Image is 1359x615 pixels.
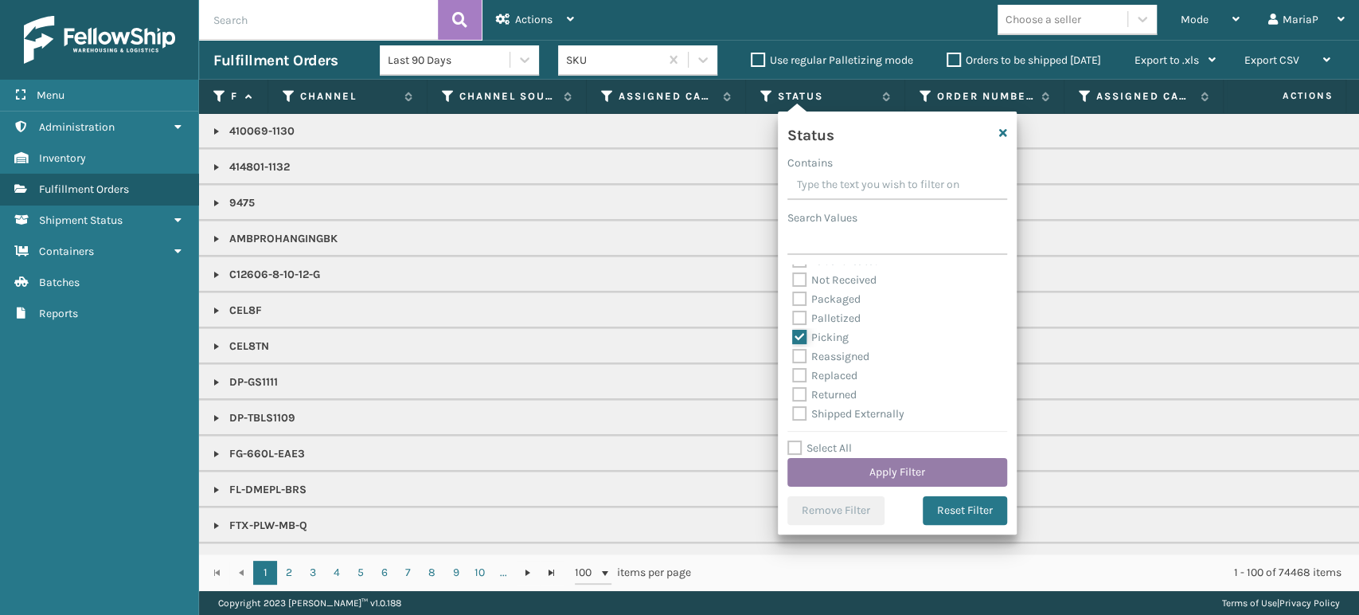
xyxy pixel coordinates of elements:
label: Assigned Carrier Service [619,89,715,104]
a: ... [492,561,516,585]
button: Reset Filter [923,496,1007,525]
p: Copyright 2023 [PERSON_NAME]™ v 1.0.188 [218,591,401,615]
div: Last 90 Days [388,52,511,69]
label: Channel [300,89,396,104]
button: Remove Filter [787,496,885,525]
span: Batches [39,276,80,289]
label: Assigned Carrier [1096,89,1193,104]
span: 100 [575,565,599,581]
a: 5 [349,561,373,585]
img: logo [24,16,175,64]
a: 3 [301,561,325,585]
a: 10 [468,561,492,585]
span: Mode [1181,13,1209,26]
span: Export to .xls [1134,53,1199,67]
span: Actions [1232,83,1342,109]
h3: Fulfillment Orders [213,51,338,70]
a: Terms of Use [1222,597,1277,609]
label: Picking [792,331,849,344]
input: Type the text you wish to filter on [787,171,1007,200]
span: Go to the next page [521,566,534,579]
h4: Status [787,121,834,145]
label: Reassigned [792,350,869,363]
label: Replaced [792,369,857,382]
span: Shipment Status [39,213,123,227]
label: Fulfillment Order Id [231,89,237,104]
span: Fulfillment Orders [39,182,129,196]
a: Go to the next page [516,561,540,585]
a: 4 [325,561,349,585]
span: Actions [515,13,553,26]
div: | [1222,591,1340,615]
div: 1 - 100 of 74468 items [713,565,1341,581]
a: 7 [396,561,420,585]
a: 8 [420,561,444,585]
label: Orders to be shipped [DATE] [947,53,1101,67]
button: Apply Filter [787,458,1007,487]
label: Packaged [792,292,861,306]
a: Go to the last page [540,561,564,585]
span: Export CSV [1244,53,1299,67]
span: Go to the last page [545,566,558,579]
label: Returned [792,388,857,402]
label: Contains [787,155,833,171]
span: items per page [575,561,691,585]
div: Choose a seller [1006,11,1081,28]
div: SKU [566,52,661,69]
span: Reports [39,307,78,320]
span: Inventory [39,151,86,165]
a: 2 [277,561,301,585]
label: Order Number [937,89,1033,104]
span: Containers [39,245,94,258]
label: Palletized [792,311,861,325]
label: Status [778,89,874,104]
span: Administration [39,120,115,134]
label: Select All [787,441,852,455]
a: 6 [373,561,396,585]
label: Channel Source [459,89,556,104]
a: 1 [253,561,277,585]
label: Shipped Externally [792,407,904,421]
label: Not Received [792,273,877,287]
a: Privacy Policy [1279,597,1340,609]
label: Use regular Palletizing mode [751,53,913,67]
a: 9 [444,561,468,585]
span: Menu [37,88,64,102]
label: Search Values [787,210,857,226]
